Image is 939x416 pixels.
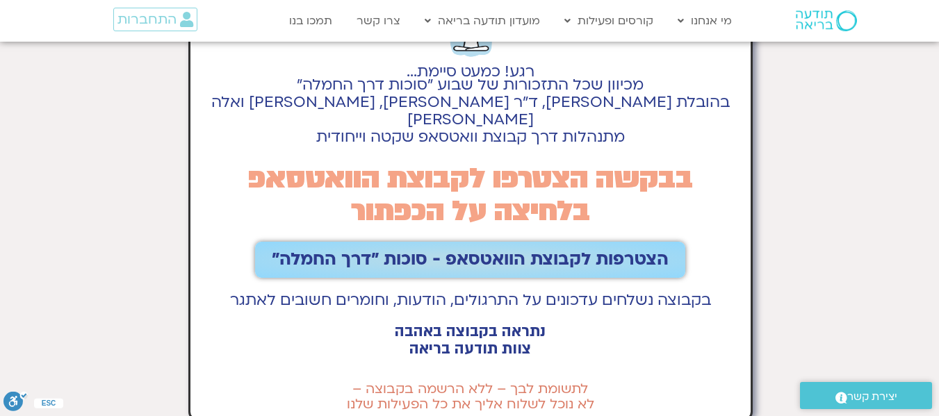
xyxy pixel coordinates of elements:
a: מי אנחנו [671,8,739,34]
img: תודעה בריאה [796,10,857,31]
h2: רגע! כמעט סיימת... [197,71,744,73]
h2: נתראה בקבוצה באהבה צוות תודעה בריאה [197,323,744,358]
h2: לתשומת לבך – ללא הרשמה בקבוצה – לא נוכל לשלוח אליך את כל הפעילות שלנו [197,381,744,412]
a: מועדון תודעה בריאה [418,8,547,34]
span: יצירת קשר [847,388,897,406]
a: תמכו בנו [282,8,339,34]
a: הצטרפות לקבוצת הוואטסאפ - סוכות ״דרך החמלה״ [255,242,685,278]
h2: בבקשה הצטרפו לקבוצת הוואטסאפ בלחיצה על הכפתור [197,163,744,228]
span: התחברות [117,12,177,27]
a: קורסים ופעילות [557,8,660,34]
span: הצטרפות לקבוצת הוואטסאפ - סוכות ״דרך החמלה״ [272,250,669,269]
h2: בקבוצה נשלחים עדכונים על התרגולים, הודעות, וחומרים חשובים לאתגר [197,292,744,309]
h2: מכיוון שכל התזכורות של שבוע "סוכות דרך החמלה" בהובלת [PERSON_NAME], ד״ר [PERSON_NAME], [PERSON_NA... [197,76,744,146]
a: צרו קשר [350,8,407,34]
a: יצירת קשר [800,382,932,409]
a: התחברות [113,8,197,31]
